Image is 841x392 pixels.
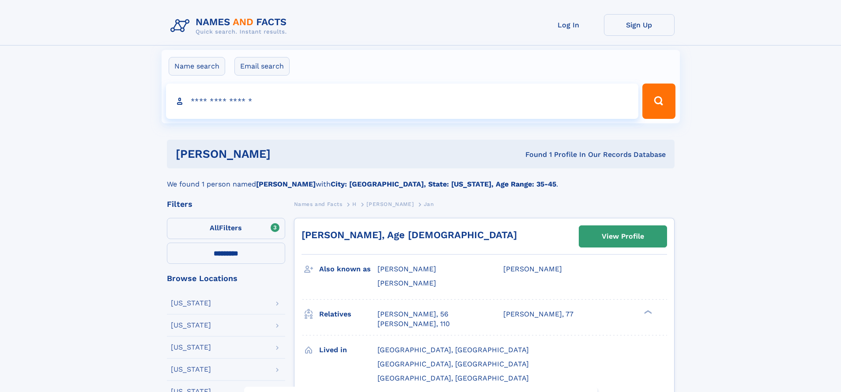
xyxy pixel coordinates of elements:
[167,218,285,239] label: Filters
[503,265,562,273] span: [PERSON_NAME]
[167,200,285,208] div: Filters
[166,84,639,119] input: search input
[602,226,644,247] div: View Profile
[167,14,294,38] img: Logo Names and Facts
[169,57,225,76] label: Name search
[319,262,377,277] h3: Also known as
[604,14,675,36] a: Sign Up
[352,201,357,207] span: H
[377,279,436,287] span: [PERSON_NAME]
[176,148,398,160] h1: [PERSON_NAME]
[319,307,377,322] h3: Relatives
[352,198,357,209] a: H
[377,374,529,382] span: [GEOGRAPHIC_DATA], [GEOGRAPHIC_DATA]
[642,309,652,315] div: ❯
[377,360,529,368] span: [GEOGRAPHIC_DATA], [GEOGRAPHIC_DATA]
[294,198,343,209] a: Names and Facts
[319,343,377,358] h3: Lived in
[642,84,675,119] button: Search Button
[503,309,573,319] a: [PERSON_NAME], 77
[366,198,414,209] a: [PERSON_NAME]
[171,322,211,329] div: [US_STATE]
[398,150,666,160] div: Found 1 Profile In Our Records Database
[256,180,316,188] b: [PERSON_NAME]
[377,346,529,354] span: [GEOGRAPHIC_DATA], [GEOGRAPHIC_DATA]
[171,344,211,351] div: [US_STATE]
[331,180,556,188] b: City: [GEOGRAPHIC_DATA], State: [US_STATE], Age Range: 35-45
[377,265,436,273] span: [PERSON_NAME]
[377,309,449,319] a: [PERSON_NAME], 56
[210,224,219,232] span: All
[302,229,517,240] a: [PERSON_NAME], Age [DEMOGRAPHIC_DATA]
[171,366,211,373] div: [US_STATE]
[366,201,414,207] span: [PERSON_NAME]
[579,226,667,247] a: View Profile
[167,168,675,190] div: We found 1 person named with .
[533,14,604,36] a: Log In
[234,57,290,76] label: Email search
[171,300,211,307] div: [US_STATE]
[424,201,434,207] span: Jan
[377,319,450,329] a: [PERSON_NAME], 110
[167,274,285,282] div: Browse Locations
